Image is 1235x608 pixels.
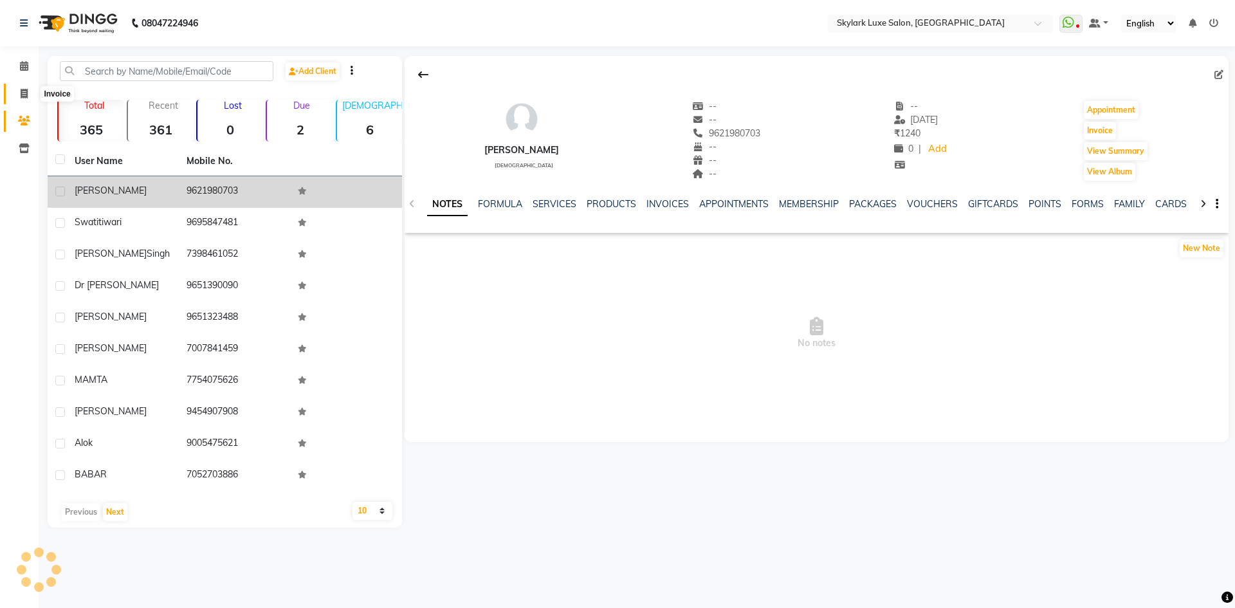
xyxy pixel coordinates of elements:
[286,62,340,80] a: Add Client
[67,147,179,176] th: User Name
[179,460,291,492] td: 7052703886
[103,503,127,521] button: Next
[179,176,291,208] td: 9621980703
[75,311,147,322] span: [PERSON_NAME]
[894,114,938,125] span: [DATE]
[894,127,920,139] span: 1240
[693,168,717,180] span: --
[75,342,147,354] span: [PERSON_NAME]
[179,397,291,428] td: 9454907908
[33,5,121,41] img: logo
[75,374,107,385] span: MAMTA
[693,141,717,152] span: --
[179,208,291,239] td: 9695847481
[75,437,93,448] span: alok
[179,239,291,271] td: 7398461052
[779,198,839,210] a: MEMBERSHIP
[75,405,147,417] span: [PERSON_NAME]
[133,100,194,111] p: Recent
[484,143,559,157] div: [PERSON_NAME]
[968,198,1018,210] a: GIFTCARDS
[693,127,761,139] span: 9621980703
[410,62,437,87] div: Back to Client
[894,127,900,139] span: ₹
[478,198,522,210] a: FORMULA
[693,154,717,166] span: --
[849,198,897,210] a: PACKAGES
[926,140,949,158] a: Add
[128,122,194,138] strong: 361
[1084,163,1135,181] button: View Album
[179,334,291,365] td: 7007841459
[502,100,541,138] img: avatar
[179,147,291,176] th: Mobile No.
[179,271,291,302] td: 9651390090
[693,100,717,112] span: --
[147,248,170,259] span: singh
[1029,198,1061,210] a: POINTS
[533,198,576,210] a: SERVICES
[495,162,553,169] span: [DEMOGRAPHIC_DATA]
[270,100,333,111] p: Due
[60,61,273,81] input: Search by Name/Mobile/Email/Code
[427,193,468,216] a: NOTES
[693,114,717,125] span: --
[75,248,147,259] span: [PERSON_NAME]
[203,100,263,111] p: Lost
[179,365,291,397] td: 7754075626
[1084,101,1139,119] button: Appointment
[1084,142,1148,160] button: View Summary
[98,216,122,228] span: tiwari
[75,216,98,228] span: Swati
[919,142,921,156] span: |
[337,122,403,138] strong: 6
[267,122,333,138] strong: 2
[179,428,291,460] td: 9005475621
[1084,122,1116,140] button: Invoice
[64,100,124,111] p: Total
[75,185,147,196] span: [PERSON_NAME]
[646,198,689,210] a: INVOICES
[75,279,159,291] span: Dr [PERSON_NAME]
[1180,239,1223,257] button: New Note
[41,86,73,102] div: Invoice
[587,198,636,210] a: PRODUCTS
[59,122,124,138] strong: 365
[907,198,958,210] a: VOUCHERS
[197,122,263,138] strong: 0
[699,198,769,210] a: APPOINTMENTS
[894,143,913,154] span: 0
[1155,198,1187,210] a: CARDS
[894,100,919,112] span: --
[342,100,403,111] p: [DEMOGRAPHIC_DATA]
[1072,198,1104,210] a: FORMS
[179,302,291,334] td: 9651323488
[75,468,107,480] span: BABAR
[405,269,1229,398] span: No notes
[1114,198,1145,210] a: FAMILY
[142,5,198,41] b: 08047224946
